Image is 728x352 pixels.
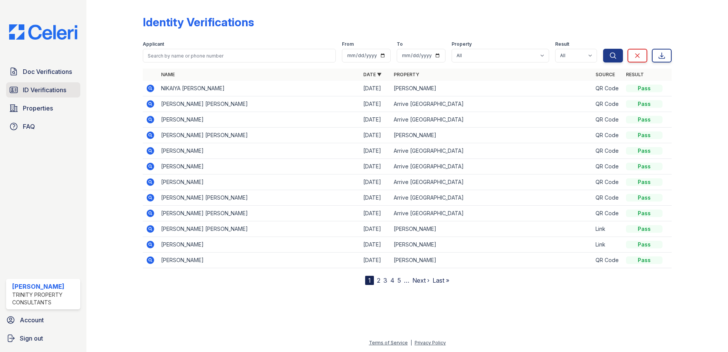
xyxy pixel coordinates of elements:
td: Arrive [GEOGRAPHIC_DATA] [391,159,593,174]
span: Doc Verifications [23,67,72,76]
label: To [397,41,403,47]
td: [PERSON_NAME] [PERSON_NAME] [158,96,360,112]
td: [DATE] [360,190,391,206]
div: Identity Verifications [143,15,254,29]
td: [PERSON_NAME] [391,128,593,143]
td: [PERSON_NAME] [391,221,593,237]
a: Last » [433,277,449,284]
td: QR Code [592,253,623,268]
td: Arrive [GEOGRAPHIC_DATA] [391,143,593,159]
div: | [410,340,412,346]
a: 2 [377,277,380,284]
div: Pass [626,85,663,92]
td: [PERSON_NAME] [391,237,593,253]
td: [PERSON_NAME] [PERSON_NAME] [158,190,360,206]
td: [PERSON_NAME] [158,253,360,268]
label: From [342,41,354,47]
label: Result [555,41,569,47]
div: Pass [626,210,663,217]
td: [DATE] [360,128,391,143]
div: [PERSON_NAME] [12,282,77,291]
td: [DATE] [360,81,391,96]
div: 1 [365,276,374,285]
td: Link [592,221,623,237]
td: [PERSON_NAME] [158,112,360,128]
div: Pass [626,147,663,155]
a: Privacy Policy [415,340,446,346]
label: Property [452,41,472,47]
td: Arrive [GEOGRAPHIC_DATA] [391,174,593,190]
div: Pass [626,163,663,170]
td: [PERSON_NAME] [158,174,360,190]
td: [DATE] [360,143,391,159]
td: Arrive [GEOGRAPHIC_DATA] [391,190,593,206]
td: QR Code [592,143,623,159]
a: Next › [412,277,429,284]
td: [PERSON_NAME] [PERSON_NAME] [158,128,360,143]
td: Arrive [GEOGRAPHIC_DATA] [391,206,593,221]
a: Doc Verifications [6,64,80,79]
div: Pass [626,116,663,123]
input: Search by name or phone number [143,49,336,62]
td: [DATE] [360,237,391,253]
td: QR Code [592,174,623,190]
a: Result [626,72,644,77]
span: Account [20,315,44,325]
span: FAQ [23,122,35,131]
a: ID Verifications [6,82,80,98]
td: [DATE] [360,174,391,190]
td: [DATE] [360,221,391,237]
a: Sign out [3,331,83,346]
span: Properties [23,104,53,113]
a: Property [394,72,419,77]
td: [PERSON_NAME] [391,81,593,96]
td: [DATE] [360,112,391,128]
a: Account [3,312,83,328]
td: [DATE] [360,96,391,112]
a: 3 [383,277,387,284]
a: Name [161,72,175,77]
td: NIKAIYA [PERSON_NAME] [158,81,360,96]
td: QR Code [592,96,623,112]
td: Arrive [GEOGRAPHIC_DATA] [391,112,593,128]
td: [PERSON_NAME] [PERSON_NAME] [158,206,360,221]
a: Date ▼ [363,72,382,77]
a: Properties [6,101,80,116]
td: [PERSON_NAME] [158,159,360,174]
div: Pass [626,194,663,202]
td: [DATE] [360,206,391,221]
div: Pass [626,100,663,108]
div: Pass [626,241,663,248]
img: CE_Logo_Blue-a8612792a0a2168367f1c8372b55b34899dd931a85d93a1a3d3e32e68fde9ad4.png [3,24,83,40]
td: [DATE] [360,253,391,268]
a: 5 [398,277,401,284]
div: Trinity Property Consultants [12,291,77,306]
div: Pass [626,256,663,264]
a: FAQ [6,119,80,134]
td: QR Code [592,190,623,206]
td: Link [592,237,623,253]
a: Terms of Service [369,340,408,346]
span: Sign out [20,334,43,343]
td: [PERSON_NAME] [391,253,593,268]
td: QR Code [592,206,623,221]
td: [PERSON_NAME] [PERSON_NAME] [158,221,360,237]
td: QR Code [592,112,623,128]
td: QR Code [592,128,623,143]
span: … [404,276,409,285]
div: Pass [626,178,663,186]
label: Applicant [143,41,164,47]
td: [DATE] [360,159,391,174]
a: Source [595,72,615,77]
td: [PERSON_NAME] [158,143,360,159]
td: Arrive [GEOGRAPHIC_DATA] [391,96,593,112]
div: Pass [626,131,663,139]
div: Pass [626,225,663,233]
td: [PERSON_NAME] [158,237,360,253]
span: ID Verifications [23,85,66,94]
td: QR Code [592,159,623,174]
a: 4 [390,277,394,284]
td: QR Code [592,81,623,96]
